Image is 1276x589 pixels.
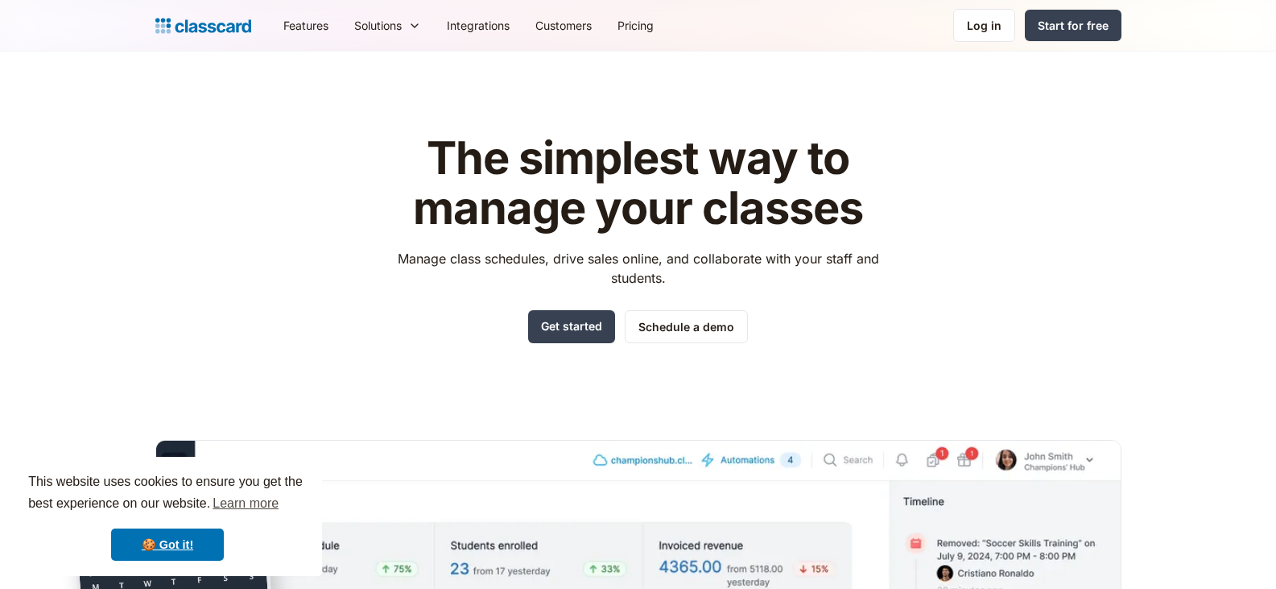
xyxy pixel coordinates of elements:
[528,310,615,343] a: Get started
[1025,10,1121,41] a: Start for free
[111,529,224,561] a: dismiss cookie message
[13,457,322,576] div: cookieconsent
[953,9,1015,42] a: Log in
[382,249,894,288] p: Manage class schedules, drive sales online, and collaborate with your staff and students.
[382,134,894,233] h1: The simplest way to manage your classes
[434,7,522,44] a: Integrations
[270,7,341,44] a: Features
[1038,17,1109,34] div: Start for free
[210,492,281,516] a: learn more about cookies
[354,17,402,34] div: Solutions
[341,7,434,44] div: Solutions
[625,310,748,343] a: Schedule a demo
[155,15,251,37] a: home
[967,17,1001,34] div: Log in
[28,472,307,516] span: This website uses cookies to ensure you get the best experience on our website.
[605,7,667,44] a: Pricing
[522,7,605,44] a: Customers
